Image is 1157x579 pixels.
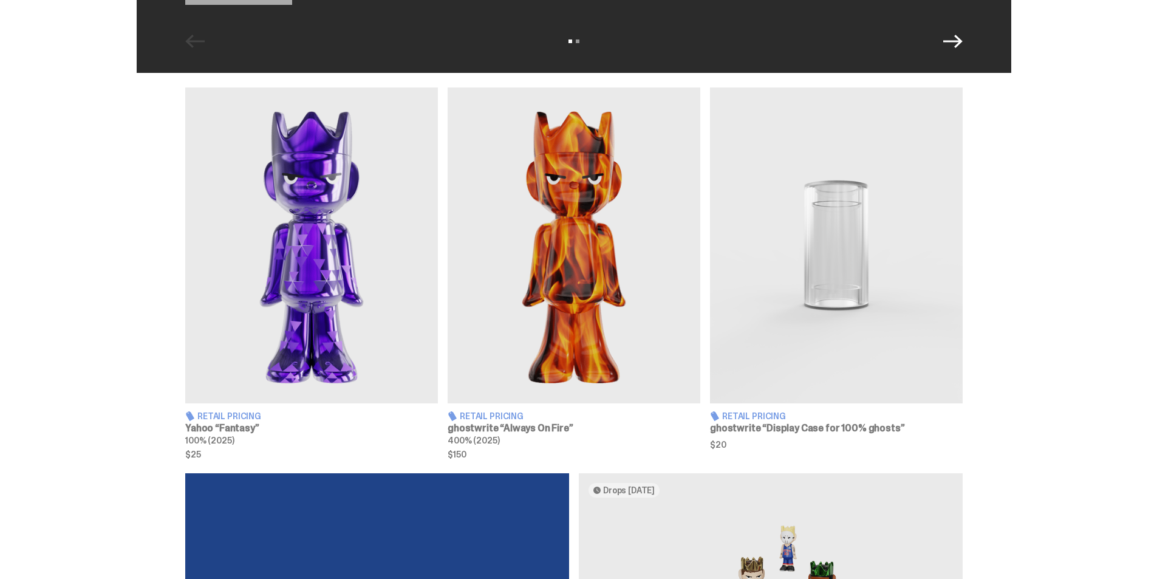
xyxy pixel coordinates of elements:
span: Retail Pricing [460,412,524,420]
button: View slide 1 [568,39,572,43]
span: Drops [DATE] [603,485,655,495]
a: Fantasy Retail Pricing [185,87,438,459]
img: Display Case for 100% ghosts [710,87,963,403]
img: Always On Fire [448,87,700,403]
h3: ghostwrite “Display Case for 100% ghosts” [710,423,963,433]
span: $20 [710,440,963,449]
h3: ghostwrite “Always On Fire” [448,423,700,433]
span: $150 [448,450,700,459]
span: Retail Pricing [197,412,261,420]
button: Next [943,32,963,51]
button: View slide 2 [576,39,579,43]
span: 400% (2025) [448,435,499,446]
img: Fantasy [185,87,438,403]
span: $25 [185,450,438,459]
h3: Yahoo “Fantasy” [185,423,438,433]
a: Always On Fire Retail Pricing [448,87,700,459]
span: 100% (2025) [185,435,234,446]
a: Display Case for 100% ghosts Retail Pricing [710,87,963,459]
span: Retail Pricing [722,412,786,420]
